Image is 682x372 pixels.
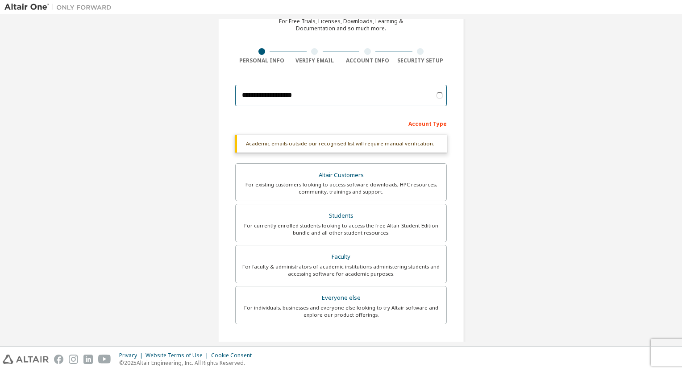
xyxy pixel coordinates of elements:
div: Privacy [119,352,146,359]
div: Your Profile [235,338,447,352]
img: Altair One [4,3,116,12]
div: Personal Info [235,57,288,64]
div: Account Info [341,57,394,64]
div: For currently enrolled students looking to access the free Altair Student Edition bundle and all ... [241,222,441,236]
div: Account Type [235,116,447,130]
img: facebook.svg [54,355,63,364]
img: altair_logo.svg [3,355,49,364]
div: Students [241,210,441,222]
div: Faculty [241,251,441,263]
div: Everyone else [241,292,441,304]
img: instagram.svg [69,355,78,364]
p: © 2025 Altair Engineering, Inc. All Rights Reserved. [119,359,257,367]
div: Website Terms of Use [146,352,211,359]
div: Altair Customers [241,169,441,182]
img: linkedin.svg [83,355,93,364]
div: Security Setup [394,57,447,64]
div: For Free Trials, Licenses, Downloads, Learning & Documentation and so much more. [279,18,403,32]
div: Verify Email [288,57,341,64]
div: For individuals, businesses and everyone else looking to try Altair software and explore our prod... [241,304,441,318]
div: For existing customers looking to access software downloads, HPC resources, community, trainings ... [241,181,441,195]
div: Cookie Consent [211,352,257,359]
div: Academic emails outside our recognised list will require manual verification. [235,135,447,153]
img: youtube.svg [98,355,111,364]
div: For faculty & administrators of academic institutions administering students and accessing softwa... [241,263,441,277]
